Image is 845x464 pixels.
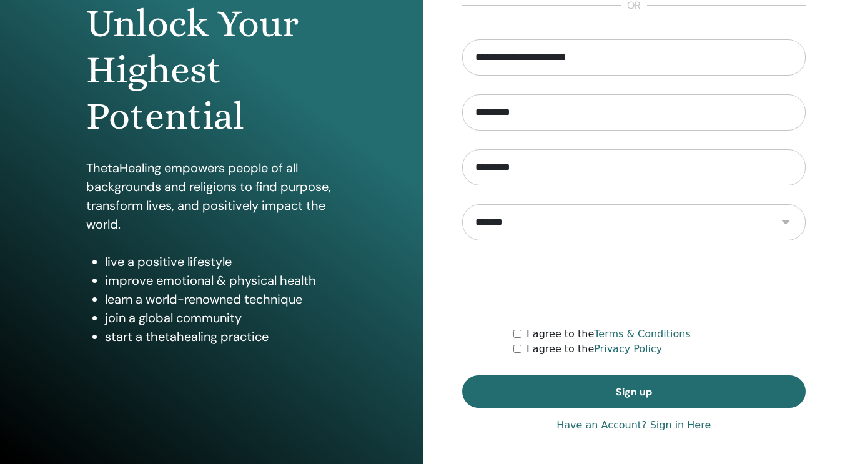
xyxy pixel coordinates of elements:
h1: Unlock Your Highest Potential [86,1,337,140]
li: join a global community [105,309,337,327]
li: learn a world-renowned technique [105,290,337,309]
label: I agree to the [526,342,662,357]
p: ThetaHealing empowers people of all backgrounds and religions to find purpose, transform lives, a... [86,159,337,234]
span: Sign up [616,385,652,398]
label: I agree to the [526,327,691,342]
a: Have an Account? Sign in Here [556,418,711,433]
li: live a positive lifestyle [105,252,337,271]
a: Terms & Conditions [594,328,690,340]
li: start a thetahealing practice [105,327,337,346]
li: improve emotional & physical health [105,271,337,290]
a: Privacy Policy [594,343,662,355]
iframe: reCAPTCHA [539,259,729,308]
button: Sign up [462,375,806,408]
